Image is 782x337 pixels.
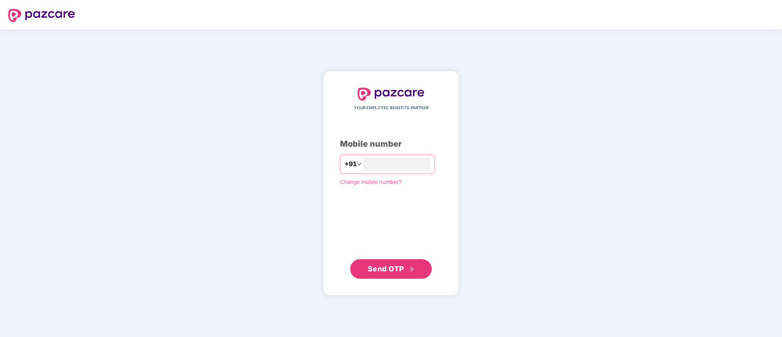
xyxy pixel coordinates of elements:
[368,264,404,273] span: Send OTP
[358,88,424,101] img: logo
[340,178,402,185] a: Change mobile number?
[354,105,429,111] span: YOUR EMPLOYEE BENEFITS PARTNER
[350,259,432,279] button: Send OTPdouble-right
[345,159,357,169] span: +91
[409,267,415,272] span: double-right
[8,9,75,22] img: logo
[357,162,362,167] span: down
[340,138,442,150] div: Mobile number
